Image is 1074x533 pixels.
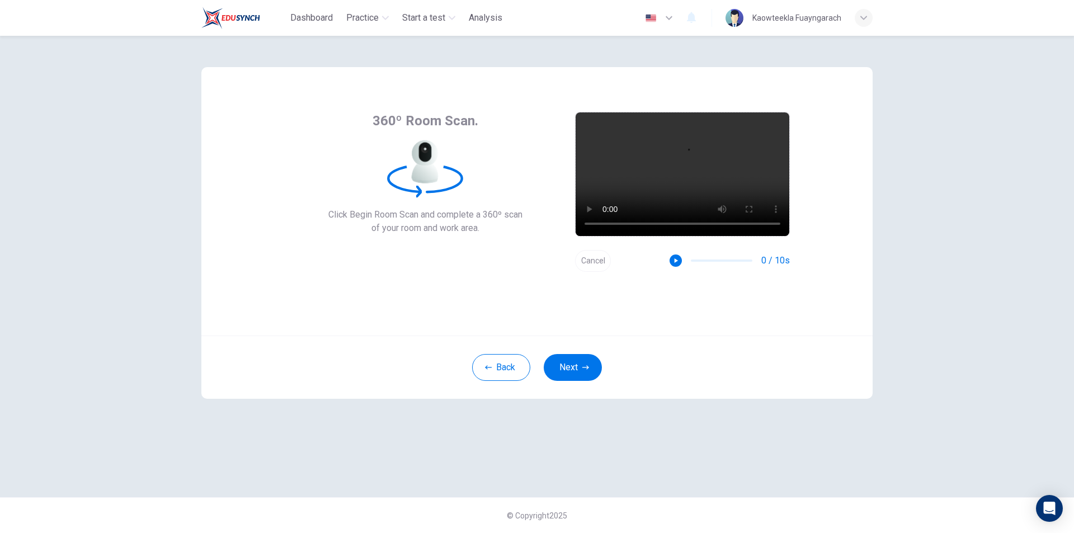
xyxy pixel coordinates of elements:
[290,11,333,25] span: Dashboard
[544,354,602,381] button: Next
[469,11,502,25] span: Analysis
[328,208,522,221] span: Click Begin Room Scan and complete a 360º scan
[398,8,460,28] button: Start a test
[201,7,286,29] a: Train Test logo
[342,8,393,28] button: Practice
[373,112,478,130] span: 360º Room Scan.
[328,221,522,235] span: of your room and work area.
[402,11,445,25] span: Start a test
[752,11,841,25] div: Kaowteekla Fuayngarach
[726,9,743,27] img: Profile picture
[761,254,790,267] span: 0 / 10s
[464,8,507,28] button: Analysis
[644,14,658,22] img: en
[286,8,337,28] button: Dashboard
[346,11,379,25] span: Practice
[201,7,260,29] img: Train Test logo
[507,511,567,520] span: © Copyright 2025
[575,250,611,272] button: Cancel
[1036,495,1063,522] div: Open Intercom Messenger
[472,354,530,381] button: Back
